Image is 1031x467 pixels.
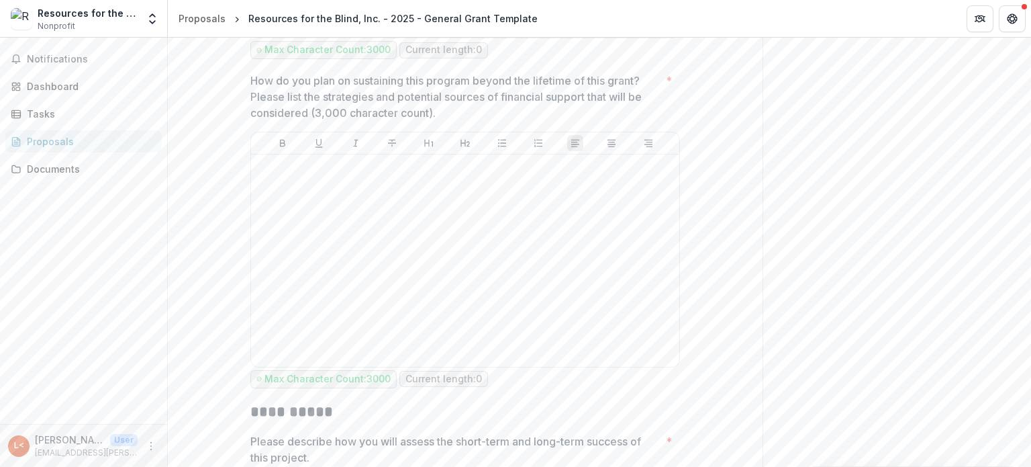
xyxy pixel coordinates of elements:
button: Partners [967,5,993,32]
a: Dashboard [5,75,162,97]
button: Underline [311,135,327,151]
p: [EMAIL_ADDRESS][PERSON_NAME][DOMAIN_NAME] [35,447,138,459]
p: Max Character Count: 3000 [264,44,391,56]
button: Italicize [348,135,364,151]
img: Resources for the Blind, Inc. [11,8,32,30]
div: Proposals [27,134,151,148]
div: Proposals [179,11,226,26]
nav: breadcrumb [173,9,543,28]
div: Resources for the Blind, Inc. - 2025 - General Grant Template [248,11,538,26]
div: Lorinda De Vera-Ang <rbi.lorinda@gmail.com> <rbi.lorinda@gmail.com> [14,441,24,450]
a: Documents [5,158,162,180]
div: Resources for the Blind, Inc. [38,6,138,20]
div: Documents [27,162,151,176]
span: Notifications [27,54,156,65]
p: Current length: 0 [405,44,482,56]
button: Heading 2 [457,135,473,151]
button: Ordered List [530,135,546,151]
button: Align Left [567,135,583,151]
div: Tasks [27,107,151,121]
p: Please describe how you will assess the short-term and long-term success of this project. [250,433,660,466]
button: Notifications [5,48,162,70]
p: Max Character Count: 3000 [264,374,391,385]
p: How do you plan on sustaining this program beyond the lifetime of this grant? Please list the str... [250,73,660,121]
a: Proposals [173,9,231,28]
button: Open entity switcher [143,5,162,32]
a: Tasks [5,103,162,125]
button: Get Help [999,5,1026,32]
a: Proposals [5,130,162,153]
p: Current length: 0 [405,374,482,385]
button: Heading 1 [421,135,437,151]
button: Bullet List [494,135,510,151]
div: Dashboard [27,79,151,93]
p: User [110,434,138,446]
button: Align Right [640,135,656,151]
button: Strike [384,135,400,151]
button: Bold [275,135,291,151]
button: More [143,438,159,454]
button: Align Center [603,135,620,151]
p: [PERSON_NAME]-Ang <[EMAIL_ADDRESS][PERSON_NAME][DOMAIN_NAME]> <[DOMAIN_NAME][EMAIL_ADDRESS][PERSO... [35,433,105,447]
span: Nonprofit [38,20,75,32]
